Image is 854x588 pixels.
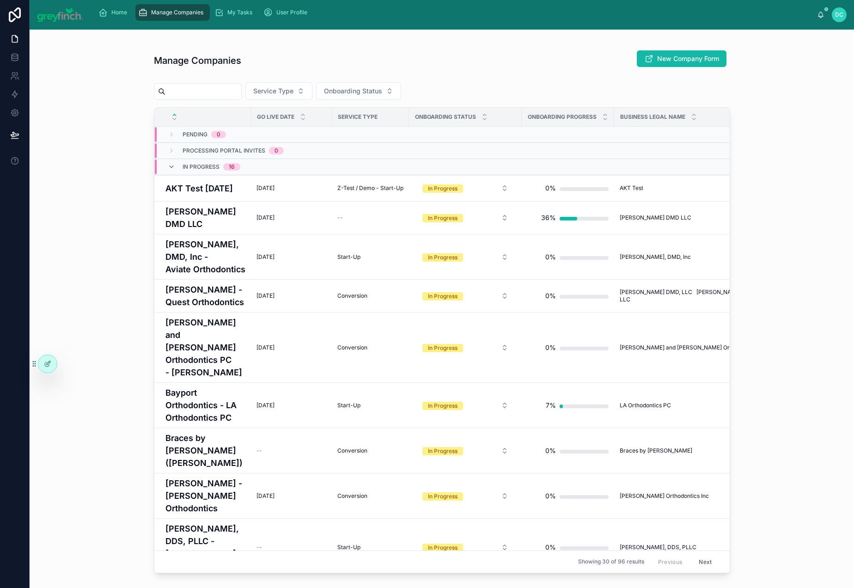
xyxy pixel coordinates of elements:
[415,113,476,121] span: Onboarding Status
[337,447,367,454] span: Conversion
[428,402,457,410] div: In Progress
[578,558,644,566] span: Showing 30 of 96 results
[257,113,294,121] span: Go Live Date
[637,50,726,67] button: New Company Form
[545,441,556,460] div: 0%
[337,184,403,192] a: Z-Test / Demo - Start-Up
[620,447,692,454] span: Braces by [PERSON_NAME]
[545,538,556,557] div: 0%
[415,249,516,265] button: Select Button
[415,487,516,505] a: Select Button
[256,214,274,221] span: [DATE]
[165,238,245,276] a: [PERSON_NAME], DMD, Inc - Aviate Orthodontics
[256,344,326,351] a: [DATE]
[620,253,691,261] span: [PERSON_NAME], DMD, Inc
[256,214,326,221] a: [DATE]
[527,487,609,505] a: 0%
[256,492,326,500] a: [DATE]
[428,253,457,262] div: In Progress
[338,113,378,121] span: Service Type
[528,113,597,121] span: Onboarding Progress
[337,544,360,551] span: Start-Up
[415,442,516,459] a: Select Button
[256,184,274,192] span: [DATE]
[337,447,403,454] a: Conversion
[256,292,326,300] a: [DATE]
[415,339,516,356] button: Select Button
[415,539,516,556] a: Select Button
[428,184,457,193] div: In Progress
[165,522,245,572] h4: [PERSON_NAME], DDS, PLLC - [PERSON_NAME] Orthodontics
[546,396,556,415] div: 7%
[545,287,556,305] div: 0%
[620,344,766,351] span: [PERSON_NAME] and [PERSON_NAME] Orthodontics PC
[256,253,326,261] a: [DATE]
[428,544,457,552] div: In Progress
[415,209,516,226] button: Select Button
[337,492,403,500] a: Conversion
[256,292,274,300] span: [DATE]
[165,182,245,195] a: AKT Test [DATE]
[256,544,326,551] a: --
[545,487,556,505] div: 0%
[337,292,403,300] a: Conversion
[256,184,326,192] a: [DATE]
[527,179,609,197] a: 0%
[256,544,262,551] span: --
[253,86,293,96] span: Service Type
[165,316,245,379] h4: [PERSON_NAME] and [PERSON_NAME] Orthodontics PC - [PERSON_NAME]
[541,208,556,227] div: 36%
[227,9,252,16] span: My Tasks
[545,179,556,197] div: 0%
[428,214,457,222] div: In Progress
[183,163,220,171] span: In Progress
[337,402,403,409] a: Start-Up
[545,338,556,357] div: 0%
[620,214,691,221] span: [PERSON_NAME] DMD LLC
[337,292,367,300] span: Conversion
[527,208,609,227] a: 36%
[620,253,770,261] a: [PERSON_NAME], DMD, Inc
[337,214,343,221] span: --
[91,2,817,23] div: scrollable content
[165,283,245,308] a: [PERSON_NAME] - Quest Orthodontics
[217,131,220,138] div: 0
[415,539,516,556] button: Select Button
[415,180,516,196] button: Select Button
[527,396,609,415] a: 7%
[276,9,307,16] span: User Profile
[256,402,326,409] a: [DATE]
[229,163,235,171] div: 16
[620,544,696,551] span: [PERSON_NAME], DDS, PLLC
[154,54,241,67] h1: Manage Companies
[337,492,367,500] span: Conversion
[111,9,127,16] span: Home
[337,253,360,261] span: Start-Up
[165,386,245,424] a: Bayport Orthodontics - LA Orthodontics PC
[428,292,457,300] div: In Progress
[337,544,403,551] a: Start-Up
[620,402,671,409] span: LA Orthodontics PC
[337,344,367,351] span: Conversion
[620,544,770,551] a: [PERSON_NAME], DDS, PLLC
[337,344,403,351] a: Conversion
[415,488,516,504] button: Select Button
[165,205,245,230] h4: [PERSON_NAME] DMD LLC
[165,432,245,469] h4: Braces by [PERSON_NAME] ([PERSON_NAME])
[657,54,719,63] span: New Company Form
[415,288,516,304] button: Select Button
[337,214,403,221] a: --
[415,287,516,305] a: Select Button
[256,402,274,409] span: [DATE]
[620,288,770,303] span: [PERSON_NAME] DMD, LLC [PERSON_NAME] DMD2, LLC
[337,253,403,261] a: Start-Up
[165,477,245,514] h4: [PERSON_NAME] - [PERSON_NAME] Orthodontics
[527,338,609,357] a: 0%
[415,397,516,414] a: Select Button
[527,287,609,305] a: 0%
